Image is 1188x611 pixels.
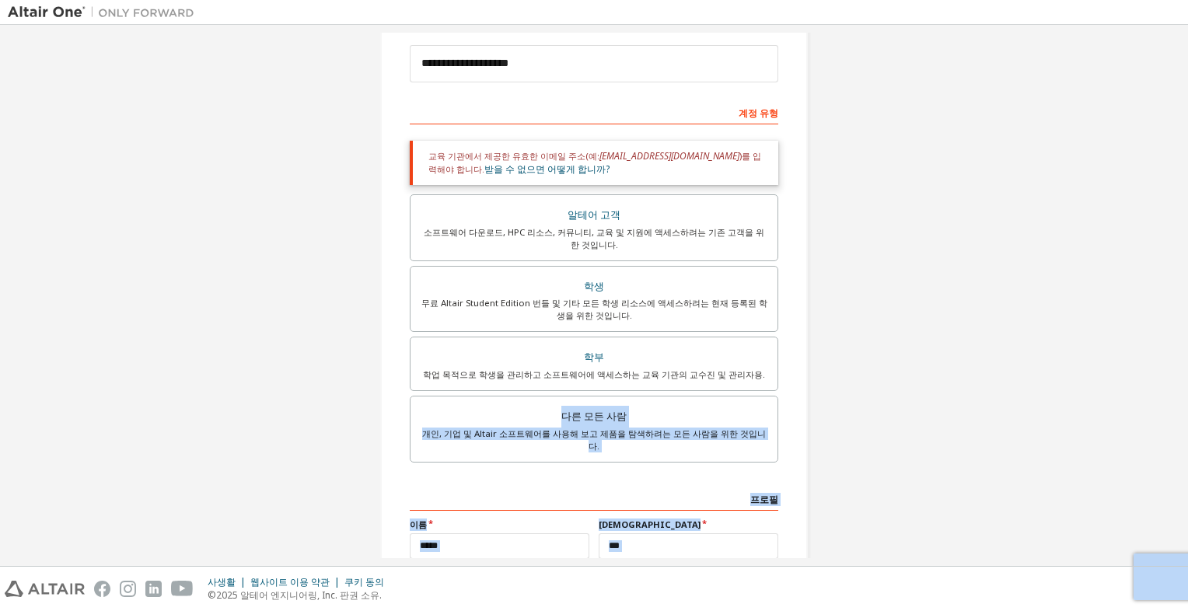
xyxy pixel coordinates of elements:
[420,428,768,452] div: 개인, 기업 및 Altair 소프트웨어를 사용해 보고 제품을 탐색하려는 모든 사람을 위한 것입니다.
[420,347,768,368] div: 학부
[410,518,589,531] label: 이름
[410,486,778,511] div: 프로필
[410,100,778,124] div: 계정 유형
[171,581,194,597] img: youtube.svg
[250,576,344,588] div: 웹사이트 이용 약관
[5,581,85,597] img: altair_logo.svg
[208,576,250,588] div: 사생활
[8,5,202,20] img: Altair One
[344,576,393,588] div: 쿠키 동의
[420,297,768,322] div: 무료 Altair Student Edition 번들 및 기타 모든 학생 리소스에 액세스하려는 현재 등록된 학생을 위한 것입니다.
[484,162,610,176] a: 받을 수 없으면 어떻게 합니까?
[420,204,768,226] div: 알테어 고객
[420,368,768,381] div: 학업 목적으로 학생을 관리하고 소프트웨어에 액세스하는 교육 기관의 교수진 및 관리자용.
[94,581,110,597] img: facebook.svg
[120,581,136,597] img: instagram.svg
[420,276,768,298] div: 학생
[145,581,162,597] img: linkedin.svg
[599,518,778,531] label: [DEMOGRAPHIC_DATA]
[208,588,393,602] p: ©
[599,149,739,162] span: [EMAIL_ADDRESS][DOMAIN_NAME]
[410,141,778,185] div: 교육 기관에서 제공한 유효한 이메일 주소(예: )를 입력해야 합니다.
[420,226,768,251] div: 소프트웨어 다운로드, HPC 리소스, 커뮤니티, 교육 및 지원에 액세스하려는 기존 고객을 위한 것입니다.
[420,406,768,428] div: 다른 모든 사람
[216,588,382,602] font: 2025 알테어 엔지니어링, Inc. 판권 소유.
